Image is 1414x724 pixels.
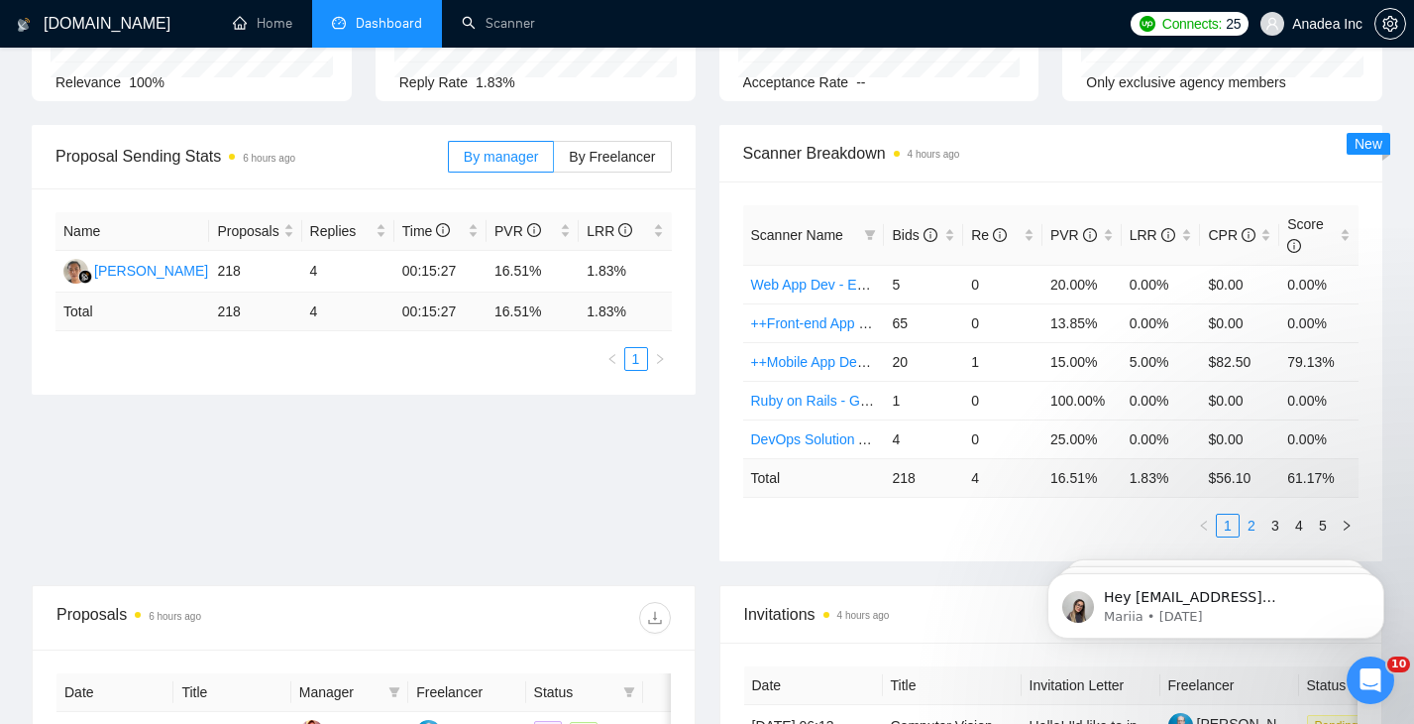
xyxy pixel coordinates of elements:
a: DevOps Solution Architect [751,431,913,447]
td: 00:15:27 [394,293,487,331]
td: 100.00% [1042,381,1122,420]
span: filter [384,677,404,707]
span: info-circle [924,228,937,242]
td: 1 [884,381,963,420]
button: left [1192,514,1216,538]
a: 1 [1217,515,1239,537]
span: filter [623,686,635,698]
span: dashboard [332,16,346,30]
span: info-circle [993,228,1007,242]
a: 4 [1288,515,1310,537]
span: Time [402,223,450,239]
span: info-circle [1161,228,1175,242]
span: left [606,353,618,365]
span: -- [856,74,865,90]
td: 0.00% [1122,265,1201,303]
span: LRR [587,223,632,239]
div: Proposals [56,602,364,634]
th: Freelancer [1160,666,1299,705]
li: Next Page [1335,514,1359,538]
span: info-circle [618,223,632,237]
span: Dashboard [356,15,422,32]
span: right [654,353,666,365]
span: Proposals [217,220,278,242]
td: 16.51% [487,251,579,293]
span: Scanner Name [751,227,843,243]
span: Proposal Sending Stats [55,144,448,169]
span: info-circle [1287,239,1301,253]
a: searchScanner [462,15,535,32]
span: LRR [1130,227,1175,243]
td: 218 [209,251,301,293]
td: 0.00% [1279,265,1359,303]
button: right [648,347,672,371]
span: 25 [1226,13,1241,35]
td: $0.00 [1200,265,1279,303]
td: $0.00 [1200,381,1279,420]
a: 2 [1241,515,1262,537]
td: 16.51 % [487,293,579,331]
td: 65 [884,303,963,342]
span: Status [534,681,615,703]
td: 1.83 % [1122,458,1201,497]
td: 0.00% [1279,381,1359,420]
td: 13.85% [1042,303,1122,342]
span: filter [864,229,876,241]
time: 4 hours ago [837,610,890,621]
span: info-circle [1242,228,1255,242]
td: 0.00% [1279,420,1359,458]
span: Score [1287,216,1324,254]
a: ++Mobile App Dev - GENERAL [751,354,943,370]
li: Next Page [648,347,672,371]
th: Name [55,212,209,251]
td: 4 [302,293,394,331]
th: Proposals [209,212,301,251]
span: Manager [299,681,381,703]
span: Scanner Breakdown [743,141,1360,166]
li: Previous Page [1192,514,1216,538]
td: 4 [302,251,394,293]
td: Total [55,293,209,331]
td: 1.83 % [579,293,671,331]
button: setting [1374,8,1406,40]
th: Date [744,666,883,705]
td: 0 [963,265,1042,303]
li: Previous Page [600,347,624,371]
span: left [1198,520,1210,532]
td: 0.00% [1279,303,1359,342]
th: Freelancer [408,673,525,712]
span: info-circle [1083,228,1097,242]
span: download [640,610,670,626]
iframe: Intercom notifications message [1018,532,1414,670]
span: Connects: [1162,13,1222,35]
td: 218 [209,293,301,331]
img: logo [17,9,31,41]
a: 5 [1312,515,1334,537]
img: upwork-logo.png [1140,16,1155,32]
td: 25.00% [1042,420,1122,458]
td: 0 [963,420,1042,458]
time: 6 hours ago [243,153,295,164]
span: Reply Rate [399,74,468,90]
li: 2 [1240,514,1263,538]
span: filter [619,677,639,707]
td: 0.00% [1122,381,1201,420]
td: $ 56.10 [1200,458,1279,497]
img: JS [63,259,88,284]
time: 6 hours ago [149,611,201,622]
span: Relevance [55,74,121,90]
span: Invitations [744,602,1359,627]
li: 1 [624,347,648,371]
td: 0.00% [1122,303,1201,342]
span: setting [1375,16,1405,32]
td: 0 [963,381,1042,420]
th: Invitation Letter [1022,666,1160,705]
span: user [1265,17,1279,31]
a: 3 [1264,515,1286,537]
button: download [639,602,671,634]
a: Ruby on Rails - GENERAL [751,393,917,409]
span: By Freelancer [569,149,655,165]
td: 5.00% [1122,342,1201,381]
td: 20 [884,342,963,381]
